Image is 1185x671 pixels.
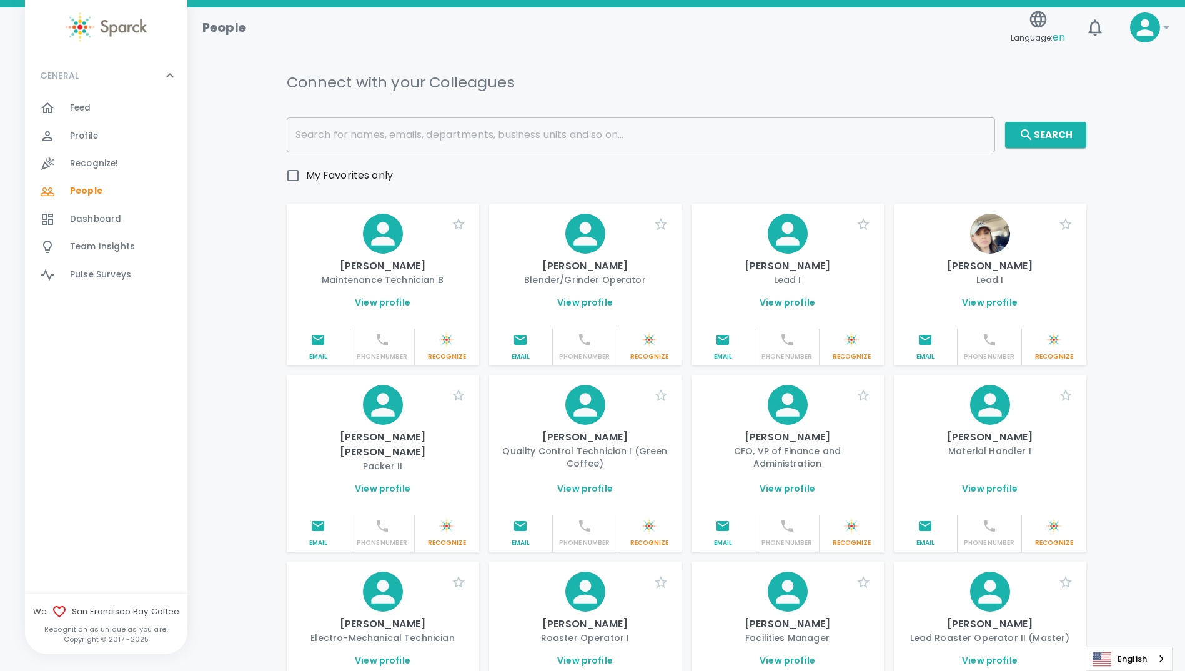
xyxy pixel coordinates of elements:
[904,617,1076,632] p: [PERSON_NAME]
[1005,122,1086,148] button: Search
[25,604,187,619] span: We San Francisco Bay Coffee
[1006,6,1070,50] button: Language:en
[355,482,410,495] a: View profile
[1027,539,1081,547] p: Recognize
[287,329,351,365] button: Email
[899,539,953,547] p: Email
[617,329,682,365] button: Sparck logo whiteRecognize
[894,329,958,365] button: Email
[1046,332,1061,347] img: Sparck logo white
[622,352,677,361] p: Recognize
[297,460,469,472] p: Packer II
[642,519,657,534] img: Sparck logo white
[70,269,131,281] span: Pulse Surveys
[557,482,613,495] a: View profile
[904,445,1076,457] p: Material Handler I
[1053,30,1065,44] span: en
[287,117,995,152] input: Search for names, emails, departments, business units and so on...
[820,329,884,365] button: Sparck logo whiteRecognize
[70,185,102,197] span: People
[355,296,410,309] a: View profile
[287,515,351,551] button: Email
[355,654,410,667] a: View profile
[760,482,815,495] a: View profile
[1011,29,1065,46] span: Language:
[70,102,91,114] span: Feed
[702,259,874,274] p: [PERSON_NAME]
[70,213,121,226] span: Dashboard
[499,274,672,286] p: Blender/Grinder Operator
[962,482,1018,495] a: View profile
[489,515,553,551] button: Email
[825,352,879,361] p: Recognize
[692,329,756,365] button: Email
[962,296,1018,309] a: View profile
[557,654,613,667] a: View profile
[292,539,345,547] p: Email
[25,233,187,261] a: Team Insights
[692,515,756,551] button: Email
[820,515,884,551] button: Sparck logo whiteRecognize
[287,72,515,92] h5: Connect with your Colleagues
[25,12,187,42] a: Sparck logo
[1022,329,1086,365] button: Sparck logo whiteRecognize
[904,259,1076,274] p: [PERSON_NAME]
[904,632,1076,644] p: Lead Roaster Operator II (Master)
[617,515,682,551] button: Sparck logo whiteRecognize
[825,539,879,547] p: Recognize
[970,214,1010,254] img: Picture of Adriana
[760,654,815,667] a: View profile
[1086,647,1173,671] aside: Language selected: English
[499,259,672,274] p: [PERSON_NAME]
[415,329,479,365] button: Sparck logo whiteRecognize
[25,261,187,289] a: Pulse Surveys
[962,654,1018,667] a: View profile
[70,241,135,253] span: Team Insights
[40,69,79,82] p: GENERAL
[25,177,187,205] a: People
[292,352,345,361] p: Email
[899,352,953,361] p: Email
[297,617,469,632] p: [PERSON_NAME]
[1022,515,1086,551] button: Sparck logo whiteRecognize
[760,296,815,309] a: View profile
[25,206,187,233] a: Dashboard
[702,632,874,644] p: Facilities Manager
[844,519,859,534] img: Sparck logo white
[1086,647,1173,671] div: Language
[904,430,1076,445] p: [PERSON_NAME]
[557,296,613,309] a: View profile
[697,539,750,547] p: Email
[702,445,874,470] p: CFO, VP of Finance and Administration
[25,94,187,294] div: GENERAL
[25,94,187,122] a: Feed
[1086,647,1172,670] a: English
[494,352,548,361] p: Email
[499,430,672,445] p: [PERSON_NAME]
[499,617,672,632] p: [PERSON_NAME]
[70,130,98,142] span: Profile
[66,12,147,42] img: Sparck logo
[415,515,479,551] button: Sparck logo whiteRecognize
[1027,352,1081,361] p: Recognize
[702,430,874,445] p: [PERSON_NAME]
[697,352,750,361] p: Email
[420,352,474,361] p: Recognize
[904,274,1076,286] p: Lead I
[439,519,454,534] img: Sparck logo white
[894,515,958,551] button: Email
[25,634,187,644] p: Copyright © 2017 - 2025
[420,539,474,547] p: Recognize
[25,122,187,150] div: Profile
[1046,519,1061,534] img: Sparck logo white
[622,539,677,547] p: Recognize
[297,632,469,644] p: Electro-Mechanical Technician
[70,157,119,170] span: Recognize!
[702,274,874,286] p: Lead I
[25,57,187,94] div: GENERAL
[25,150,187,177] a: Recognize!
